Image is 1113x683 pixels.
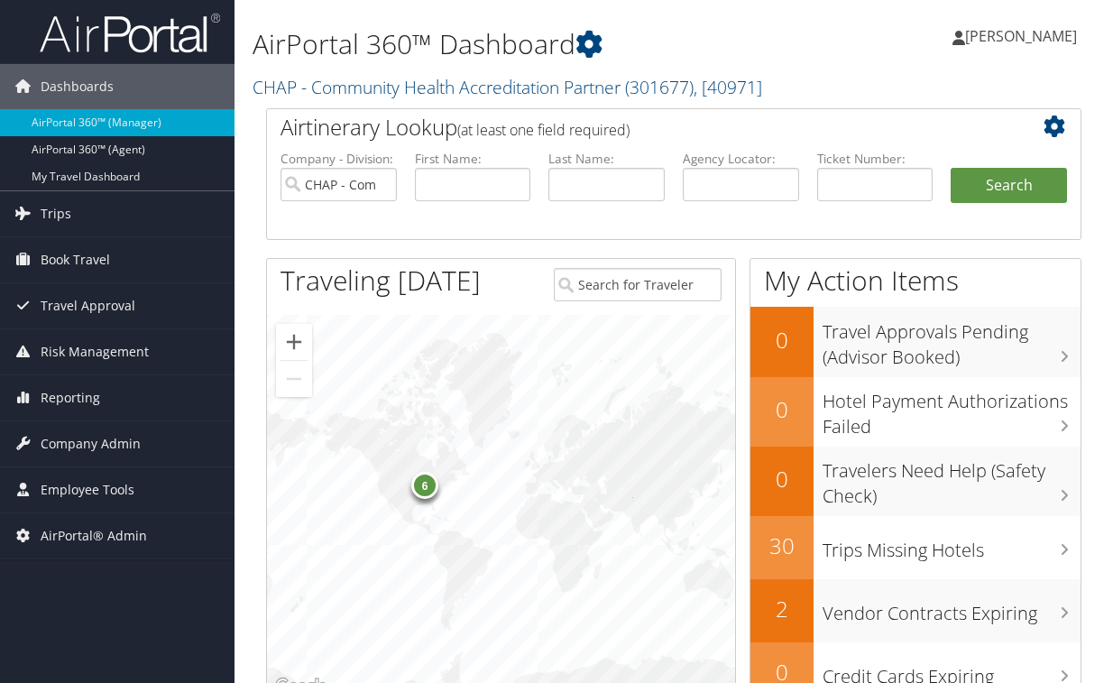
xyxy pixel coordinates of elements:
span: Book Travel [41,237,110,282]
h3: Travelers Need Help (Safety Check) [823,449,1081,509]
span: , [ 40971 ] [694,75,762,99]
a: 0Travelers Need Help (Safety Check) [750,447,1081,516]
h3: Travel Approvals Pending (Advisor Booked) [823,310,1081,370]
h1: AirPortal 360™ Dashboard [253,25,814,63]
div: 6 [411,472,438,499]
button: Zoom in [276,324,312,360]
h1: Traveling [DATE] [281,262,481,300]
button: Zoom out [276,361,312,397]
button: Search [951,168,1067,204]
span: (at least one field required) [457,120,630,140]
a: 30Trips Missing Hotels [750,516,1081,579]
h2: 30 [750,531,814,561]
span: Risk Management [41,329,149,374]
a: 2Vendor Contracts Expiring [750,579,1081,642]
h2: Airtinerary Lookup [281,112,999,143]
input: Search for Traveler [554,268,722,301]
label: Ticket Number: [817,150,934,168]
a: [PERSON_NAME] [952,9,1095,63]
h3: Trips Missing Hotels [823,529,1081,563]
span: Company Admin [41,421,141,466]
a: CHAP - Community Health Accreditation Partner [253,75,762,99]
span: [PERSON_NAME] [965,26,1077,46]
span: Travel Approval [41,283,135,328]
label: Agency Locator: [683,150,799,168]
span: Employee Tools [41,467,134,512]
h3: Vendor Contracts Expiring [823,592,1081,626]
a: 0Travel Approvals Pending (Advisor Booked) [750,307,1081,376]
span: Dashboards [41,64,114,109]
h2: 0 [750,464,814,494]
a: 0Hotel Payment Authorizations Failed [750,377,1081,447]
span: Trips [41,191,71,236]
span: Reporting [41,375,100,420]
h2: 2 [750,594,814,624]
span: AirPortal® Admin [41,513,147,558]
h3: Hotel Payment Authorizations Failed [823,380,1081,439]
label: Last Name: [548,150,665,168]
label: First Name: [415,150,531,168]
img: airportal-logo.png [40,12,220,54]
span: ( 301677 ) [625,75,694,99]
label: Company - Division: [281,150,397,168]
h1: My Action Items [750,262,1081,300]
h2: 0 [750,325,814,355]
h2: 0 [750,394,814,425]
